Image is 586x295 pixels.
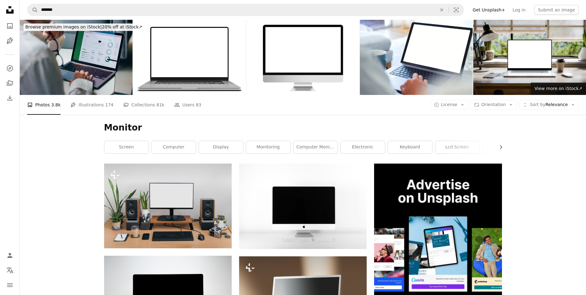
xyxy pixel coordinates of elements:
[239,203,367,209] a: silver iMac
[4,77,16,89] a: Collections
[104,141,149,153] a: screen
[105,101,114,108] span: 174
[4,92,16,104] a: Download History
[4,62,16,75] a: Explore
[199,141,243,153] a: display
[449,4,464,16] button: Visual search
[25,24,102,29] span: Browse premium images on iStock |
[430,100,468,110] button: License
[4,249,16,262] a: Log in / Sign up
[196,101,201,108] span: 83
[246,141,290,153] a: monitoring
[104,203,232,209] a: a desk with a monitor, keyboard and speakers
[20,20,133,95] img: Professional Analyzing Business Data on Laptop with Graphical Charts and Reports
[534,5,579,15] button: Submit an image
[152,141,196,153] a: computer
[123,95,164,115] a: Collections 81k
[441,102,457,107] span: License
[247,20,359,95] img: Computer Monitor Mockup with white screen isolated on white background
[4,35,16,47] a: Illustrations
[435,141,479,153] a: lcd screen
[469,5,509,15] a: Get Unsplash+
[374,164,502,291] img: file-1635990755334-4bfd90f37242image
[104,164,232,248] img: a desk with a monitor, keyboard and speakers
[104,122,502,133] h1: Monitor
[530,102,568,108] span: Relevance
[341,141,385,153] a: electronic
[70,95,113,115] a: Illustrations 174
[519,100,579,110] button: Sort byRelevance
[293,141,338,153] a: computer monitor
[530,102,545,107] span: Sort by
[470,100,516,110] button: Orientation
[27,4,464,16] form: Find visuals sitewide
[531,83,586,95] a: View more on iStock↗
[360,20,473,95] img: Man using a blank screen laptop at home. He is sitting on the sofa with a coffee
[4,264,16,276] button: Language
[509,5,529,15] a: Log in
[4,20,16,32] a: Photos
[20,20,148,35] a: Browse premium images on iStock|20% off at iStock↗
[4,279,16,291] button: Menu
[481,102,506,107] span: Orientation
[435,4,449,16] button: Clear
[156,101,164,108] span: 81k
[388,141,432,153] a: keyboard
[25,24,142,29] span: 20% off at iStock ↗
[495,141,502,153] button: scroll list to the right
[239,164,367,249] img: silver iMac
[483,141,527,153] a: desk
[473,20,586,95] img: A laptop with a blank screen sits on a stylish wooden desk within a loft-style interior, with gre...
[27,4,38,16] button: Search Unsplash
[534,86,582,91] span: View more on iStock ↗
[133,20,246,95] img: Laptop with an empty blank screen, CGI render
[174,95,201,115] a: Users 83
